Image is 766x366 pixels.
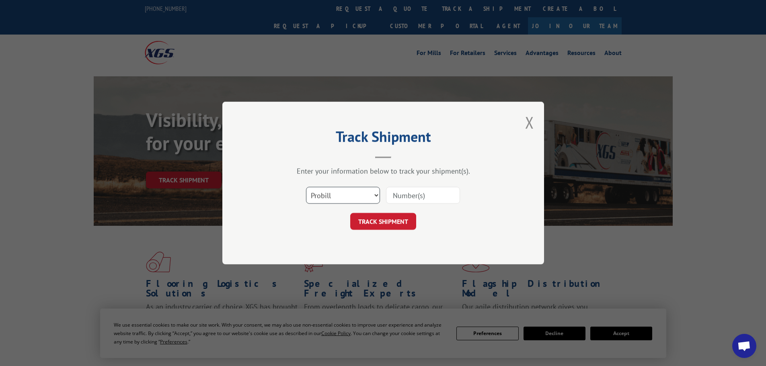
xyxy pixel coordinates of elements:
[263,166,504,176] div: Enter your information below to track your shipment(s).
[386,187,460,204] input: Number(s)
[263,131,504,146] h2: Track Shipment
[732,334,756,358] div: Open chat
[525,112,534,133] button: Close modal
[350,213,416,230] button: TRACK SHIPMENT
